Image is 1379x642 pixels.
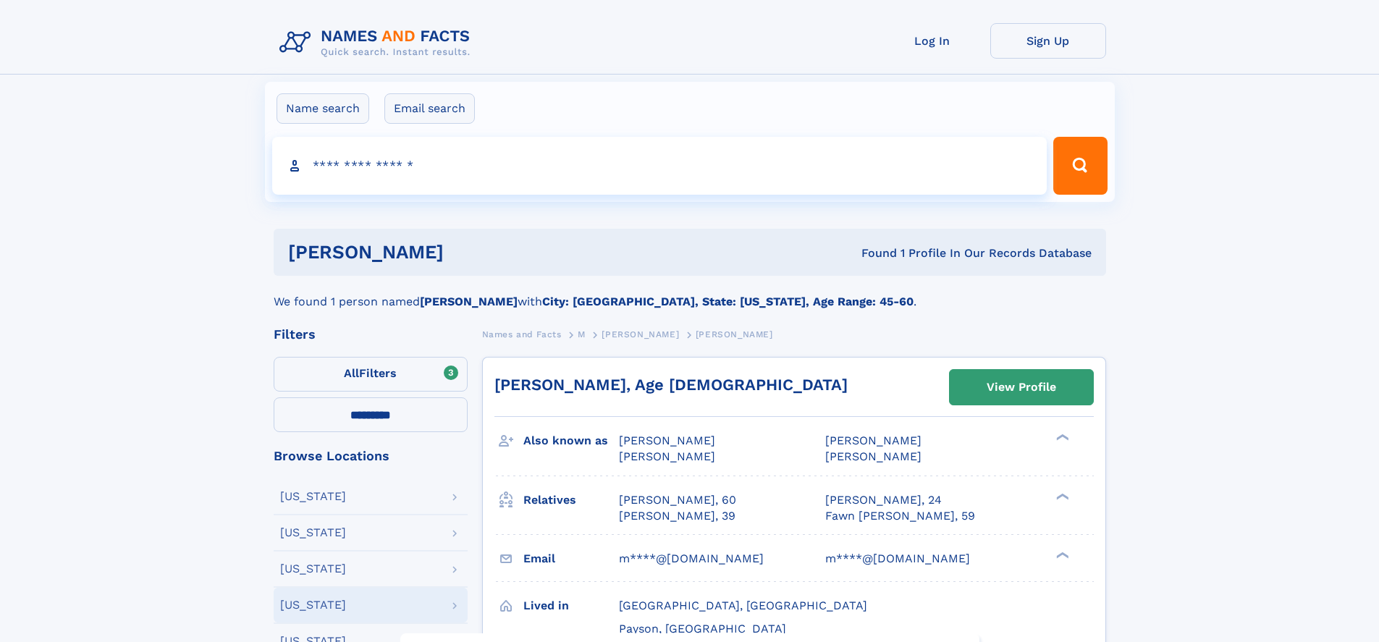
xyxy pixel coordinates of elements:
a: Log In [874,23,990,59]
a: Sign Up [990,23,1106,59]
img: Logo Names and Facts [274,23,482,62]
span: [PERSON_NAME] [825,449,922,463]
div: [US_STATE] [280,527,346,538]
a: [PERSON_NAME] [602,325,679,343]
label: Email search [384,93,475,124]
span: [PERSON_NAME] [825,434,922,447]
div: [US_STATE] [280,491,346,502]
div: ❯ [1053,433,1070,442]
a: [PERSON_NAME], 39 [619,508,735,524]
div: Filters [274,328,468,341]
div: [US_STATE] [280,599,346,611]
a: View Profile [950,370,1093,405]
span: [GEOGRAPHIC_DATA], [GEOGRAPHIC_DATA] [619,599,867,612]
span: All [344,366,359,380]
span: [PERSON_NAME] [602,329,679,339]
h3: Relatives [523,488,619,512]
label: Filters [274,357,468,392]
span: [PERSON_NAME] [696,329,773,339]
a: Fawn [PERSON_NAME], 59 [825,508,975,524]
div: Found 1 Profile In Our Records Database [652,245,1092,261]
h3: Also known as [523,428,619,453]
a: M [578,325,586,343]
span: M [578,329,586,339]
label: Name search [277,93,369,124]
h3: Lived in [523,594,619,618]
span: Payson, [GEOGRAPHIC_DATA] [619,622,786,635]
span: [PERSON_NAME] [619,434,715,447]
div: Browse Locations [274,449,468,463]
div: We found 1 person named with . [274,276,1106,311]
button: Search Button [1053,137,1107,195]
a: [PERSON_NAME], 60 [619,492,736,508]
h1: [PERSON_NAME] [288,243,653,261]
div: View Profile [987,371,1056,404]
a: [PERSON_NAME], Age [DEMOGRAPHIC_DATA] [494,376,848,394]
a: Names and Facts [482,325,562,343]
h3: Email [523,546,619,571]
a: [PERSON_NAME], 24 [825,492,942,508]
b: [PERSON_NAME] [420,295,518,308]
div: [US_STATE] [280,563,346,575]
div: ❯ [1053,491,1070,501]
b: City: [GEOGRAPHIC_DATA], State: [US_STATE], Age Range: 45-60 [542,295,914,308]
span: [PERSON_NAME] [619,449,715,463]
input: search input [272,137,1047,195]
div: ❯ [1053,550,1070,559]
